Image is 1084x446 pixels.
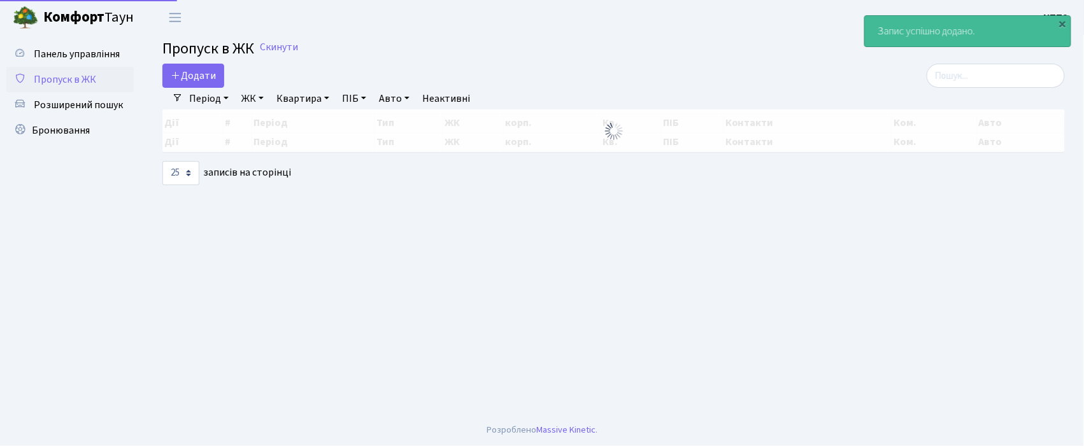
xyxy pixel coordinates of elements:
[865,16,1071,46] div: Запис успішно додано.
[159,7,191,28] button: Переключити навігацію
[6,92,134,118] a: Розширений пошук
[337,88,371,109] a: ПІБ
[536,423,595,436] a: Massive Kinetic
[260,41,298,53] a: Скинути
[417,88,475,109] a: Неактивні
[487,423,597,437] div: Розроблено .
[6,41,134,67] a: Панель управління
[927,64,1065,88] input: Пошук...
[236,88,269,109] a: ЖК
[162,161,199,185] select: записів на сторінці
[13,5,38,31] img: logo.png
[43,7,104,27] b: Комфорт
[6,118,134,143] a: Бронювання
[34,98,123,112] span: Розширений пошук
[162,38,254,60] span: Пропуск в ЖК
[34,47,120,61] span: Панель управління
[171,69,216,83] span: Додати
[604,121,624,141] img: Обробка...
[162,161,291,185] label: записів на сторінці
[1044,10,1069,25] a: КПП2
[184,88,234,109] a: Період
[32,123,90,137] span: Бронювання
[1044,11,1069,25] b: КПП2
[162,64,224,88] a: Додати
[34,73,96,87] span: Пропуск в ЖК
[271,88,334,109] a: Квартира
[374,88,415,109] a: Авто
[43,7,134,29] span: Таун
[1057,17,1069,30] div: ×
[6,67,134,92] a: Пропуск в ЖК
